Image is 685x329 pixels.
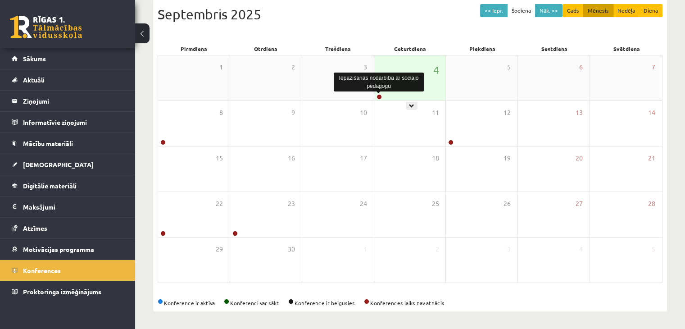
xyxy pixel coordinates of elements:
span: 29 [216,244,223,254]
legend: Maksājumi [23,196,124,217]
a: Sākums [12,48,124,69]
span: 2 [435,244,439,254]
span: Mācību materiāli [23,139,73,147]
span: 23 [288,199,295,209]
div: Piekdiena [446,42,518,55]
span: 18 [431,153,439,163]
span: Aktuāli [23,76,45,84]
span: 11 [431,108,439,118]
span: 16 [288,153,295,163]
span: 1 [219,62,223,72]
span: 3 [363,62,367,72]
div: Konference ir aktīva Konferenci var sākt Konference ir beigusies Konferences laiks nav atnācis [158,299,662,307]
span: 7 [652,62,655,72]
button: Nedēļa [613,4,640,17]
a: Informatīvie ziņojumi [12,112,124,133]
span: 9 [291,108,295,118]
span: [DEMOGRAPHIC_DATA] [23,160,94,169]
span: 15 [216,153,223,163]
span: 4 [433,62,439,78]
span: 26 [504,199,511,209]
div: Sestdiena [518,42,590,55]
span: 28 [648,199,655,209]
a: Atzīmes [12,218,124,238]
a: Rīgas 1. Tālmācības vidusskola [10,16,82,38]
div: Otrdiena [230,42,302,55]
span: 27 [576,199,583,209]
span: Digitālie materiāli [23,182,77,190]
button: Gads [563,4,584,17]
div: Septembris 2025 [158,4,662,24]
div: Ceturtdiena [374,42,446,55]
a: Konferences [12,260,124,281]
span: 30 [288,244,295,254]
span: 25 [431,199,439,209]
a: Motivācijas programma [12,239,124,260]
a: Mācību materiāli [12,133,124,154]
div: Iepazīšanās nodarbība ar sociālo pedagogu [334,73,424,91]
legend: Ziņojumi [23,91,124,111]
span: 22 [216,199,223,209]
span: 6 [579,62,583,72]
a: Ziņojumi [12,91,124,111]
span: Motivācijas programma [23,245,94,253]
div: Svētdiena [590,42,662,55]
button: Mēnesis [583,4,613,17]
span: 2 [291,62,295,72]
span: 13 [576,108,583,118]
span: Proktoringa izmēģinājums [23,288,101,296]
span: 19 [504,153,511,163]
span: Sākums [23,55,46,63]
span: 24 [360,199,367,209]
legend: Informatīvie ziņojumi [23,112,124,133]
span: 20 [576,153,583,163]
span: 1 [363,244,367,254]
span: 4 [579,244,583,254]
div: Trešdiena [302,42,374,55]
span: 5 [652,244,655,254]
span: 17 [360,153,367,163]
button: Diena [639,4,662,17]
a: Proktoringa izmēģinājums [12,281,124,302]
span: 5 [507,62,511,72]
span: 8 [219,108,223,118]
span: Atzīmes [23,224,47,232]
span: 10 [360,108,367,118]
button: Šodiena [507,4,535,17]
a: Aktuāli [12,69,124,90]
div: Pirmdiena [158,42,230,55]
span: 12 [504,108,511,118]
span: Konferences [23,266,61,274]
span: 3 [507,244,511,254]
span: 14 [648,108,655,118]
a: Digitālie materiāli [12,175,124,196]
button: << Iepr. [480,4,508,17]
a: [DEMOGRAPHIC_DATA] [12,154,124,175]
a: Maksājumi [12,196,124,217]
span: 21 [648,153,655,163]
button: Nāk. >> [535,4,563,17]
